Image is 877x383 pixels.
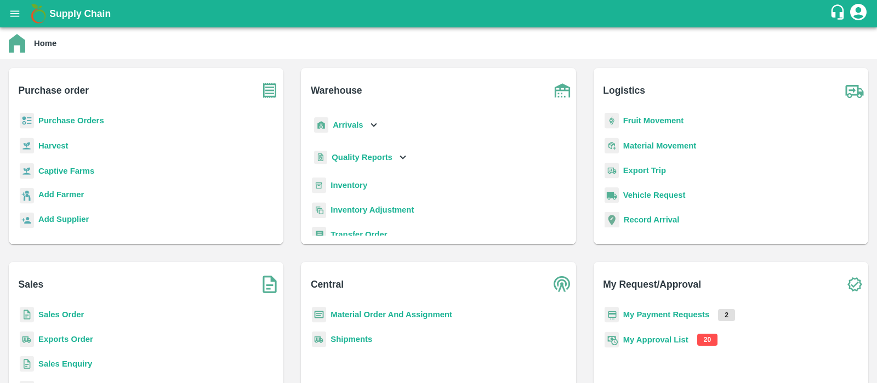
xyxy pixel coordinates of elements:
[605,113,619,129] img: fruit
[20,307,34,323] img: sales
[841,77,868,104] img: truck
[331,230,387,239] a: Transfer Order
[605,212,619,227] img: recordArrival
[312,113,380,138] div: Arrivals
[49,8,111,19] b: Supply Chain
[623,166,666,175] a: Export Trip
[331,205,414,214] a: Inventory Adjustment
[312,202,326,218] img: inventory
[841,271,868,298] img: check
[312,146,409,169] div: Quality Reports
[623,191,686,199] a: Vehicle Request
[49,6,829,21] a: Supply Chain
[20,356,34,372] img: sales
[848,2,868,25] div: account of current user
[623,116,684,125] a: Fruit Movement
[624,215,680,224] a: Record Arrival
[603,83,645,98] b: Logistics
[314,151,327,164] img: qualityReport
[605,331,619,348] img: approval
[829,4,848,24] div: customer-support
[34,39,56,48] b: Home
[333,121,363,129] b: Arrivals
[38,190,84,199] b: Add Farmer
[38,167,94,175] a: Captive Farms
[38,335,93,344] a: Exports Order
[256,77,283,104] img: purchase
[256,271,283,298] img: soSales
[603,277,701,292] b: My Request/Approval
[312,178,326,193] img: whInventory
[20,188,34,204] img: farmer
[623,141,697,150] a: Material Movement
[312,307,326,323] img: centralMaterial
[9,34,25,53] img: home
[312,227,326,243] img: whTransfer
[20,138,34,154] img: harvest
[331,310,452,319] a: Material Order And Assignment
[314,117,328,133] img: whArrival
[311,277,344,292] b: Central
[605,307,619,323] img: payment
[19,277,44,292] b: Sales
[38,116,104,125] a: Purchase Orders
[20,331,34,347] img: shipments
[38,215,89,224] b: Add Supplier
[2,1,27,26] button: open drawer
[38,359,92,368] a: Sales Enquiry
[623,335,688,344] a: My Approval List
[332,153,392,162] b: Quality Reports
[20,163,34,179] img: harvest
[331,335,372,344] a: Shipments
[311,83,362,98] b: Warehouse
[38,141,68,150] a: Harvest
[605,187,619,203] img: vehicle
[38,213,89,228] a: Add Supplier
[623,310,710,319] a: My Payment Requests
[718,309,735,321] p: 2
[38,188,84,203] a: Add Farmer
[697,334,717,346] p: 20
[331,181,367,190] a: Inventory
[605,163,619,179] img: delivery
[20,213,34,228] img: supplier
[312,331,326,347] img: shipments
[605,138,619,154] img: material
[549,77,576,104] img: warehouse
[549,271,576,298] img: central
[27,3,49,25] img: logo
[19,83,89,98] b: Purchase order
[20,113,34,129] img: reciept
[38,310,84,319] a: Sales Order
